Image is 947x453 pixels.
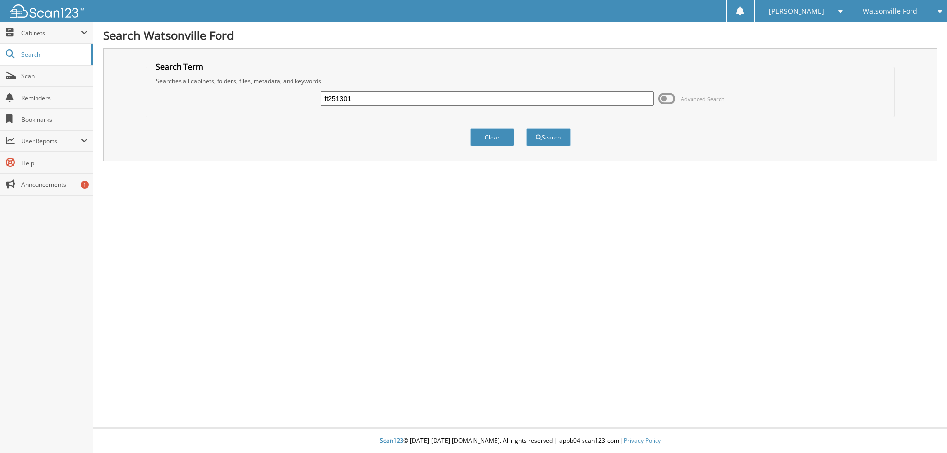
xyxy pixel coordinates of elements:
a: Privacy Policy [624,436,661,445]
div: © [DATE]-[DATE] [DOMAIN_NAME]. All rights reserved | appb04-scan123-com | [93,429,947,453]
span: User Reports [21,137,81,145]
span: Reminders [21,94,88,102]
span: Help [21,159,88,167]
div: 1 [81,181,89,189]
img: scan123-logo-white.svg [10,4,84,18]
button: Search [526,128,571,146]
legend: Search Term [151,61,208,72]
span: Scan [21,72,88,80]
span: Search [21,50,86,59]
span: Announcements [21,180,88,189]
span: Scan123 [380,436,403,445]
span: Bookmarks [21,115,88,124]
h1: Search Watsonville Ford [103,27,937,43]
span: Watsonville Ford [863,8,917,14]
div: Searches all cabinets, folders, files, metadata, and keywords [151,77,890,85]
span: [PERSON_NAME] [769,8,824,14]
span: Cabinets [21,29,81,37]
button: Clear [470,128,514,146]
span: Advanced Search [681,95,725,103]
